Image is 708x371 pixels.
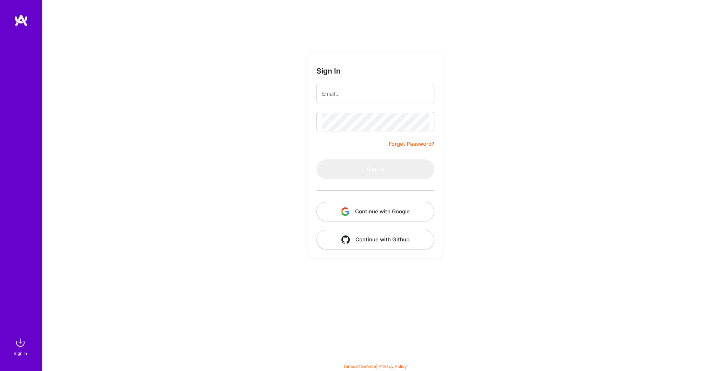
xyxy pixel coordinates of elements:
[389,140,434,148] a: Forgot Password?
[316,230,434,249] button: Continue with Github
[15,336,27,357] a: sign inSign In
[316,202,434,221] button: Continue with Google
[341,235,350,244] img: icon
[343,364,376,369] a: Terms of Service
[379,364,407,369] a: Privacy Policy
[341,207,349,216] img: icon
[322,85,429,103] input: Email...
[316,159,434,179] button: Sign In
[343,364,407,369] span: |
[316,67,341,75] h3: Sign In
[14,350,27,357] div: Sign In
[14,14,28,27] img: logo
[13,336,27,350] img: sign in
[42,350,708,367] div: © 2025 ATeams Inc., All rights reserved.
